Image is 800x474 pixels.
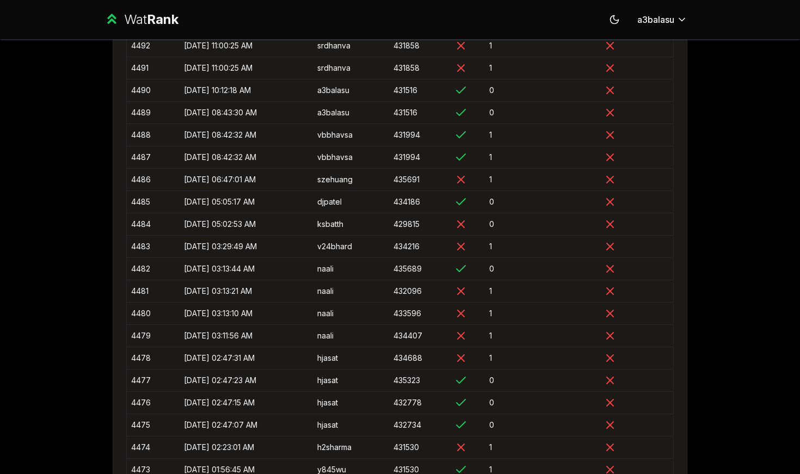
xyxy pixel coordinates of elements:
td: 1 [485,347,599,369]
td: 431858 [389,34,450,57]
td: 435691 [389,168,450,190]
td: 4481 [127,280,180,302]
td: [DATE] 05:05:17 AM [180,190,313,213]
td: 0 [485,257,599,280]
td: 4475 [127,414,180,436]
td: [DATE] 08:42:32 AM [180,146,313,168]
td: 4485 [127,190,180,213]
td: vbbhavsa [313,146,389,168]
td: 1 [485,146,599,168]
td: 431994 [389,124,450,146]
td: hjasat [313,391,389,414]
td: hjasat [313,347,389,369]
td: 4488 [127,124,180,146]
td: srdhanva [313,57,389,79]
td: [DATE] 03:13:10 AM [180,302,313,324]
td: djpatel [313,190,389,213]
td: 431516 [389,79,450,101]
td: 4480 [127,302,180,324]
td: 431994 [389,146,450,168]
td: 4484 [127,213,180,235]
td: 431516 [389,101,450,124]
td: 4474 [127,436,180,458]
td: 0 [485,391,599,414]
td: 434688 [389,347,450,369]
td: [DATE] 02:47:23 AM [180,369,313,391]
td: [DATE] 03:11:56 AM [180,324,313,347]
td: [DATE] 08:43:30 AM [180,101,313,124]
td: 432096 [389,280,450,302]
div: Wat [124,11,179,28]
span: a3balasu [637,13,674,26]
td: h2sharma [313,436,389,458]
td: [DATE] 06:47:01 AM [180,168,313,190]
td: 4482 [127,257,180,280]
td: 0 [485,213,599,235]
td: [DATE] 11:00:25 AM [180,34,313,57]
td: 435689 [389,257,450,280]
td: 4490 [127,79,180,101]
td: 4479 [127,324,180,347]
td: 1 [485,57,599,79]
button: a3balasu [629,10,696,29]
td: 429815 [389,213,450,235]
td: 0 [485,101,599,124]
td: ksbatth [313,213,389,235]
td: 433596 [389,302,450,324]
td: 4492 [127,34,180,57]
td: 431858 [389,57,450,79]
a: WatRank [104,11,179,28]
td: 432778 [389,391,450,414]
td: 0 [485,369,599,391]
td: 0 [485,190,599,213]
td: 4477 [127,369,180,391]
td: 4478 [127,347,180,369]
td: hjasat [313,414,389,436]
td: 4489 [127,101,180,124]
td: szehuang [313,168,389,190]
td: 1 [485,124,599,146]
td: [DATE] 02:23:01 AM [180,436,313,458]
td: srdhanva [313,34,389,57]
td: [DATE] 03:29:49 AM [180,235,313,257]
td: a3balasu [313,101,389,124]
td: 0 [485,79,599,101]
td: 1 [485,436,599,458]
td: 0 [485,414,599,436]
td: 434216 [389,235,450,257]
td: 434407 [389,324,450,347]
td: [DATE] 02:47:31 AM [180,347,313,369]
td: 4476 [127,391,180,414]
td: naali [313,280,389,302]
td: naali [313,324,389,347]
td: [DATE] 08:42:32 AM [180,124,313,146]
td: 434186 [389,190,450,213]
td: [DATE] 02:47:07 AM [180,414,313,436]
td: 1 [485,302,599,324]
td: [DATE] 03:13:21 AM [180,280,313,302]
td: 4486 [127,168,180,190]
td: 431530 [389,436,450,458]
td: 435323 [389,369,450,391]
td: hjasat [313,369,389,391]
td: 1 [485,235,599,257]
td: 4483 [127,235,180,257]
td: [DATE] 02:47:15 AM [180,391,313,414]
td: [DATE] 11:00:25 AM [180,57,313,79]
td: 1 [485,34,599,57]
td: 4487 [127,146,180,168]
td: a3balasu [313,79,389,101]
td: 4491 [127,57,180,79]
td: 1 [485,280,599,302]
td: v24bhard [313,235,389,257]
td: [DATE] 10:12:18 AM [180,79,313,101]
td: naali [313,302,389,324]
td: [DATE] 05:02:53 AM [180,213,313,235]
td: [DATE] 03:13:44 AM [180,257,313,280]
span: Rank [147,11,179,27]
td: 1 [485,168,599,190]
td: naali [313,257,389,280]
td: 432734 [389,414,450,436]
td: vbbhavsa [313,124,389,146]
td: 1 [485,324,599,347]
